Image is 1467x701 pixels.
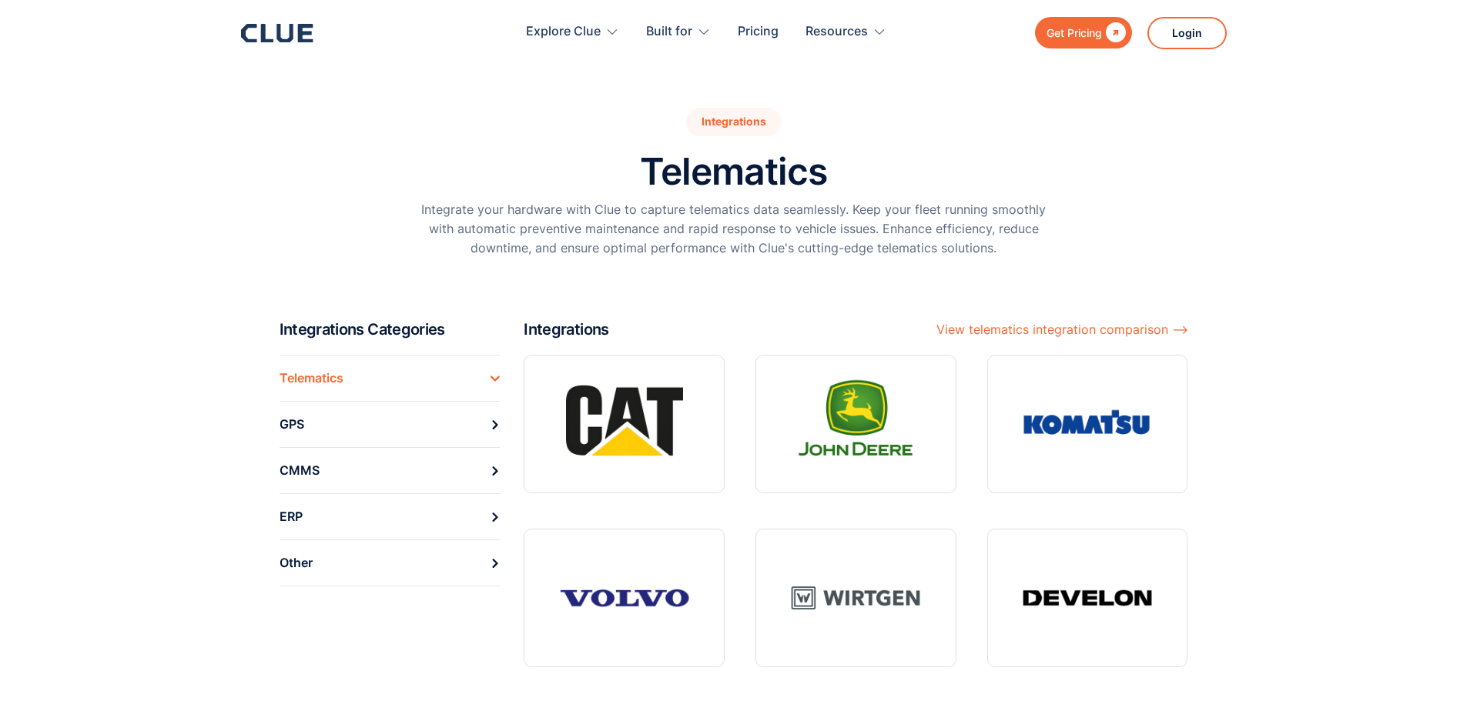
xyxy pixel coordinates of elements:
a: GPS [280,401,501,447]
div: Explore Clue [526,8,619,56]
a: Telematics [280,355,501,401]
div: Other [280,551,313,575]
h1: Telematics [640,152,827,192]
div:  [1102,23,1126,42]
a: Login [1147,17,1227,49]
div: Get Pricing [1047,23,1102,42]
a: Other [280,539,501,586]
div: Built for [646,8,711,56]
div: View telematics integration comparison ⟶ [936,320,1188,339]
a: CMMS [280,447,501,493]
h2: Integrations [524,319,608,339]
a: Get Pricing [1035,17,1132,48]
div: Integrations [686,108,782,136]
div: ERP [280,505,303,529]
div: CMMS [280,459,320,482]
div: Explore Clue [526,8,601,56]
h2: Integrations Categories [280,319,512,339]
div: Resources [806,8,868,56]
div: Built for [646,8,692,56]
p: Integrate your hardware with Clue to capture telematics data seamlessly. Keep your fleet running ... [418,200,1050,259]
div: GPS [280,412,304,436]
a: View telematics integration comparison ⟶ [936,319,1188,339]
div: Telematics [280,366,343,390]
div: Resources [806,8,886,56]
a: ERP [280,493,501,539]
a: Pricing [738,8,779,56]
